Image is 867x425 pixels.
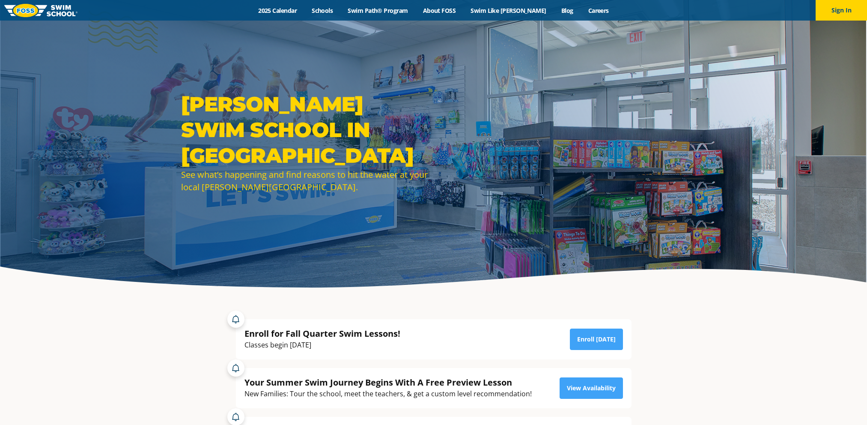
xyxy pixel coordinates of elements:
h1: [PERSON_NAME] Swim School in [GEOGRAPHIC_DATA] [181,91,429,168]
a: Blog [554,6,581,15]
a: Swim Like [PERSON_NAME] [463,6,554,15]
a: Schools [304,6,340,15]
div: See what’s happening and find reasons to hit the water at your local [PERSON_NAME][GEOGRAPHIC_DATA]. [181,168,429,193]
div: Classes begin [DATE] [244,339,400,351]
img: FOSS Swim School Logo [4,4,77,17]
div: Enroll for Fall Quarter Swim Lessons! [244,328,400,339]
a: Swim Path® Program [340,6,415,15]
a: 2025 Calendar [251,6,304,15]
div: New Families: Tour the school, meet the teachers, & get a custom level recommendation! [244,388,532,400]
a: Enroll [DATE] [570,329,623,350]
a: Careers [581,6,616,15]
div: Your Summer Swim Journey Begins With A Free Preview Lesson [244,377,532,388]
a: About FOSS [415,6,463,15]
a: View Availability [560,377,623,399]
